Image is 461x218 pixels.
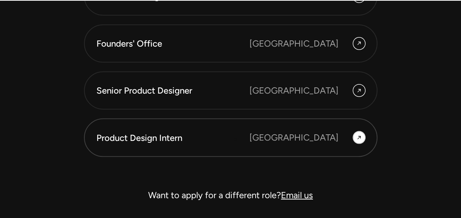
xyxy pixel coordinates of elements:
a: Product Design Intern [GEOGRAPHIC_DATA] [84,118,377,156]
div: Senior Product Designer [96,84,249,97]
a: Founders' Office [GEOGRAPHIC_DATA] [84,24,377,62]
div: Founders' Office [96,37,249,50]
div: Want to apply for a different role? [84,186,377,204]
div: [GEOGRAPHIC_DATA] [249,131,339,144]
div: [GEOGRAPHIC_DATA] [249,37,339,50]
a: Senior Product Designer [GEOGRAPHIC_DATA] [84,71,377,109]
a: Email us [281,189,313,200]
div: [GEOGRAPHIC_DATA] [249,84,339,97]
div: Product Design Intern [96,131,249,144]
